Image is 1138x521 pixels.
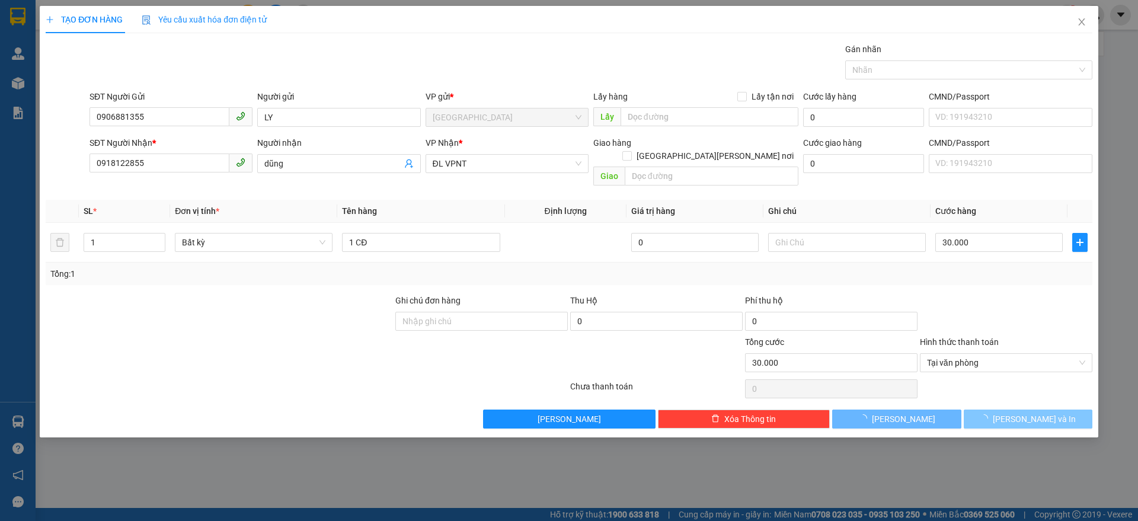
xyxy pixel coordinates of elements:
[257,90,420,103] div: Người gửi
[872,413,935,426] span: [PERSON_NAME]
[593,92,628,101] span: Lấy hàng
[426,90,589,103] div: VP gửi
[257,136,420,149] div: Người nhận
[142,15,151,25] img: icon
[621,107,798,126] input: Dọc đường
[658,410,830,429] button: deleteXóa Thông tin
[768,233,926,252] input: Ghi Chú
[395,312,568,331] input: Ghi chú đơn hàng
[46,15,123,24] span: TẠO ĐƠN HÀNG
[631,233,759,252] input: 0
[433,108,581,126] span: ĐL Quận 1
[1073,238,1087,247] span: plus
[625,167,798,186] input: Dọc đường
[142,15,267,24] span: Yêu cầu xuất hóa đơn điện tử
[342,206,377,216] span: Tên hàng
[538,413,601,426] span: [PERSON_NAME]
[182,234,325,251] span: Bất kỳ
[569,380,744,401] div: Chưa thanh toán
[964,410,1092,429] button: [PERSON_NAME] và In
[593,138,631,148] span: Giao hàng
[745,337,784,347] span: Tổng cước
[342,233,500,252] input: VD: Bàn, Ghế
[747,90,798,103] span: Lấy tận nơi
[763,200,931,223] th: Ghi chú
[404,159,414,168] span: user-add
[593,167,625,186] span: Giao
[50,267,439,280] div: Tổng: 1
[935,206,976,216] span: Cước hàng
[711,414,720,424] span: delete
[929,136,1092,149] div: CMND/Passport
[1072,233,1088,252] button: plus
[980,414,993,423] span: loading
[545,206,587,216] span: Định lượng
[803,108,924,127] input: Cước lấy hàng
[84,206,93,216] span: SL
[89,90,252,103] div: SĐT Người Gửi
[426,138,459,148] span: VP Nhận
[236,158,245,167] span: phone
[483,410,656,429] button: [PERSON_NAME]
[631,206,675,216] span: Giá trị hàng
[803,138,862,148] label: Cước giao hàng
[570,296,597,305] span: Thu Hộ
[433,155,581,172] span: ĐL VPNT
[395,296,461,305] label: Ghi chú đơn hàng
[175,206,219,216] span: Đơn vị tính
[1065,6,1098,39] button: Close
[632,149,798,162] span: [GEOGRAPHIC_DATA][PERSON_NAME] nơi
[845,44,881,54] label: Gán nhãn
[859,414,872,423] span: loading
[236,111,245,121] span: phone
[50,233,69,252] button: delete
[46,15,54,24] span: plus
[993,413,1076,426] span: [PERSON_NAME] và In
[920,337,999,347] label: Hình thức thanh toán
[803,92,856,101] label: Cước lấy hàng
[1077,17,1086,27] span: close
[89,136,252,149] div: SĐT Người Nhận
[803,154,924,173] input: Cước giao hàng
[724,413,776,426] span: Xóa Thông tin
[593,107,621,126] span: Lấy
[929,90,1092,103] div: CMND/Passport
[832,410,961,429] button: [PERSON_NAME]
[745,294,918,312] div: Phí thu hộ
[927,354,1085,372] span: Tại văn phòng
